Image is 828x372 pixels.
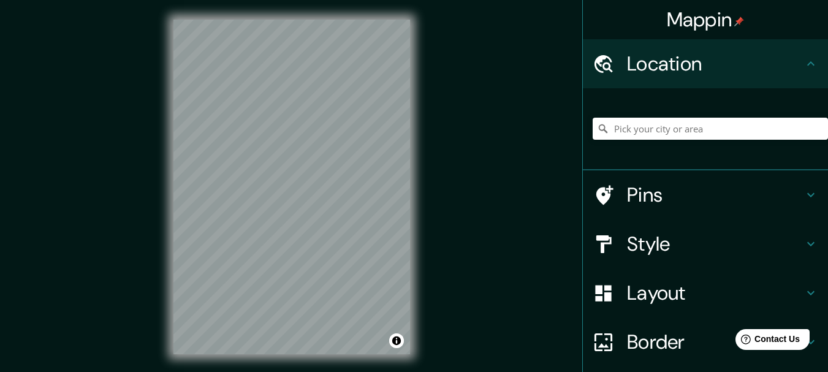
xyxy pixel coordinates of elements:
[583,219,828,268] div: Style
[583,170,828,219] div: Pins
[627,183,803,207] h4: Pins
[173,20,410,354] canvas: Map
[734,17,744,26] img: pin-icon.png
[627,281,803,305] h4: Layout
[389,333,404,348] button: Toggle attribution
[719,324,815,359] iframe: Help widget launcher
[627,330,803,354] h4: Border
[667,7,745,32] h4: Mappin
[627,51,803,76] h4: Location
[583,317,828,366] div: Border
[627,232,803,256] h4: Style
[593,118,828,140] input: Pick your city or area
[583,268,828,317] div: Layout
[583,39,828,88] div: Location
